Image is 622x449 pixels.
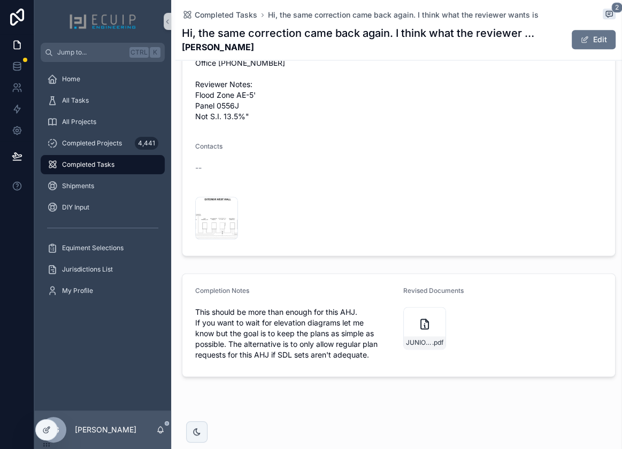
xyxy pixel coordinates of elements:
[41,134,165,153] a: Completed Projects4,441
[195,10,257,20] span: Completed Tasks
[41,281,165,300] a: My Profile
[603,9,616,21] button: 2
[69,13,136,30] img: App logo
[62,139,122,148] span: Completed Projects
[34,62,171,314] div: scrollable content
[406,338,432,347] span: JUNIOR-[PERSON_NAME]-Engineering---R2_signed
[41,91,165,110] a: All Tasks
[62,182,94,190] span: Shipments
[41,238,165,258] a: Equiment Selections
[432,338,443,347] span: .pdf
[41,155,165,174] a: Completed Tasks
[62,118,96,126] span: All Projects
[182,10,257,20] a: Completed Tasks
[195,162,202,173] span: --
[62,96,89,105] span: All Tasks
[62,244,124,252] span: Equiment Selections
[75,424,136,435] p: [PERSON_NAME]
[41,112,165,131] a: All Projects
[41,260,165,279] a: Jurisdictions List
[182,41,535,53] strong: [PERSON_NAME]
[41,176,165,196] a: Shipments
[182,26,535,41] h1: Hi, the same correction came back again. I think what the reviewer wants is
[572,30,616,49] button: Edit
[41,198,165,217] a: DIY Input
[195,287,249,295] span: Completion Notes
[195,307,395,360] span: This should be more than enough for this AHJ. If you want to wait for elevation diagrams let me k...
[41,43,165,62] button: Jump to...CtrlK
[195,142,222,150] span: Contacts
[62,160,114,169] span: Completed Tasks
[403,287,464,295] span: Revised Documents
[62,203,89,212] span: DIY Input
[135,137,158,150] div: 4,441
[151,48,159,57] span: K
[62,75,80,83] span: Home
[57,48,125,57] span: Jump to...
[268,10,539,20] a: Hi, the same correction came back again. I think what the reviewer wants is
[62,265,113,274] span: Jurisdictions List
[62,287,93,295] span: My Profile
[129,47,149,58] span: Ctrl
[41,69,165,89] a: Home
